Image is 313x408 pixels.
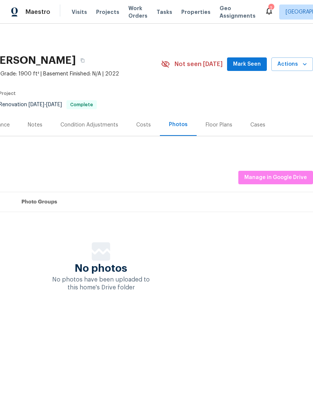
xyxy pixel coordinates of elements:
th: Photo Groups [15,192,313,212]
span: Maestro [26,8,50,16]
button: Manage in Google Drive [238,171,313,185]
span: Actions [277,60,307,69]
div: Costs [136,121,151,129]
div: 2 [268,5,274,12]
button: Copy Address [76,54,89,67]
span: Manage in Google Drive [244,173,307,182]
div: Condition Adjustments [60,121,118,129]
button: Mark Seen [227,57,267,71]
span: No photos [75,265,127,272]
span: - [29,102,62,107]
div: Photos [169,121,188,128]
span: [DATE] [46,102,62,107]
span: Mark Seen [233,60,261,69]
span: Not seen [DATE] [175,60,223,68]
div: Cases [250,121,265,129]
button: Actions [271,57,313,71]
span: Complete [67,102,96,107]
span: Geo Assignments [220,5,256,20]
span: Tasks [156,9,172,15]
div: Notes [28,121,42,129]
span: No photos have been uploaded to this home's Drive folder [52,277,150,291]
div: Floor Plans [206,121,232,129]
span: Visits [72,8,87,16]
span: Work Orders [128,5,147,20]
span: Projects [96,8,119,16]
span: [DATE] [29,102,44,107]
span: Properties [181,8,211,16]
